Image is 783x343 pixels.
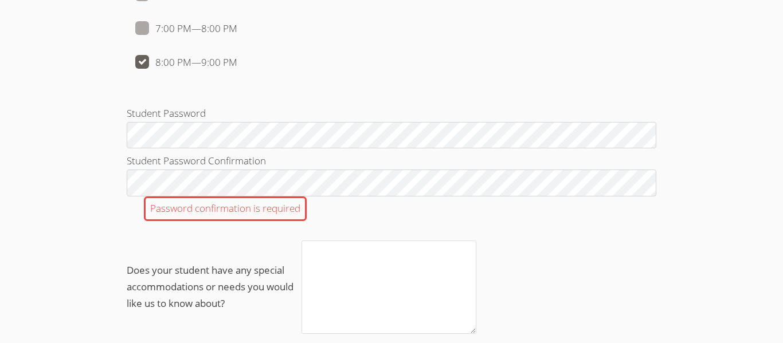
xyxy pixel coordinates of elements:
input: Student Password [127,122,656,149]
input: Student Password ConfirmationPassword confirmation is required [127,169,656,196]
span: Student Password [127,107,206,120]
span: Student Password Confirmation [127,154,266,167]
textarea: Does your student have any special accommodations or needs you would like us to know about? [302,241,476,334]
div: Password confirmation is required [144,196,307,221]
label: 8:00 PM — 9:00 PM [135,55,237,70]
label: 7:00 PM — 8:00 PM [135,21,237,36]
span: Does your student have any special accommodations or needs you would like us to know about? [127,262,302,312]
